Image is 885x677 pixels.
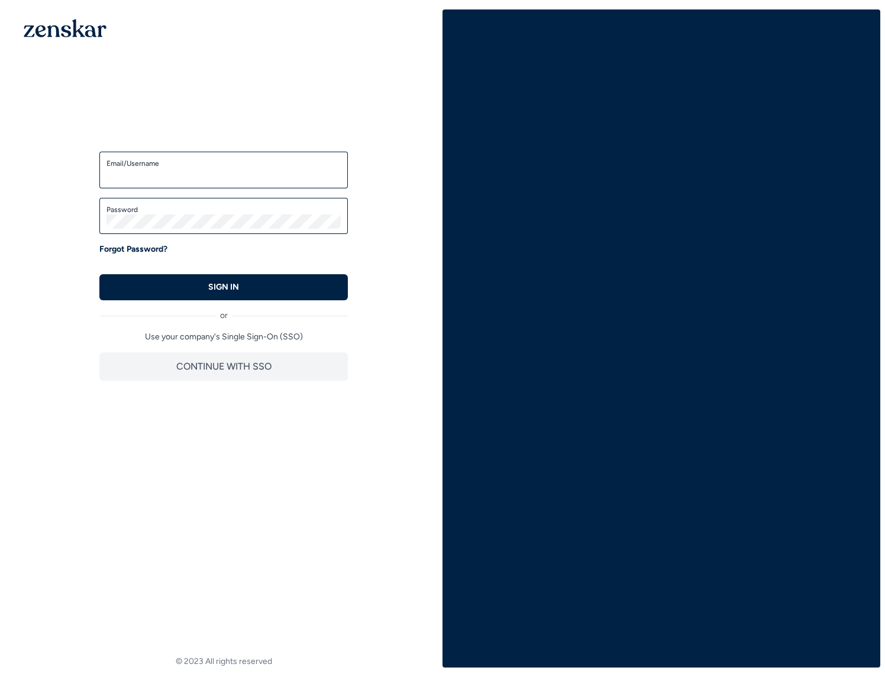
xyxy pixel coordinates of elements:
[106,159,341,168] label: Email/Username
[99,274,348,300] button: SIGN IN
[5,656,442,668] footer: © 2023 All rights reserved
[99,300,348,322] div: or
[99,331,348,343] p: Use your company's Single Sign-On (SSO)
[24,19,106,37] img: 1OGAJ2xQqyY4LXKgY66KYq0eOWRCkrZdAb3gUhuVAqdWPZE9SRJmCz+oDMSn4zDLXe31Ii730ItAGKgCKgCCgCikA4Av8PJUP...
[106,205,341,214] label: Password
[99,352,348,381] button: CONTINUE WITH SSO
[208,281,239,293] p: SIGN IN
[99,243,167,255] a: Forgot Password?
